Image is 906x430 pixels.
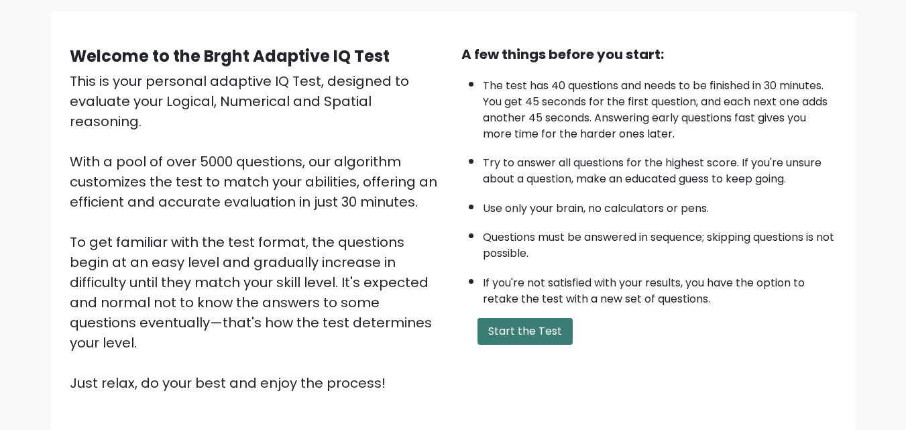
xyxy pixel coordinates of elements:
li: If you're not satisfied with your results, you have the option to retake the test with a new set ... [483,268,837,307]
li: Questions must be answered in sequence; skipping questions is not possible. [483,223,837,262]
div: A few things before you start: [461,44,837,64]
li: The test has 40 questions and needs to be finished in 30 minutes. You get 45 seconds for the firs... [483,71,837,142]
li: Use only your brain, no calculators or pens. [483,194,837,217]
li: Try to answer all questions for the highest score. If you're unsure about a question, make an edu... [483,148,837,187]
div: This is your personal adaptive IQ Test, designed to evaluate your Logical, Numerical and Spatial ... [70,71,445,393]
button: Start the Test [477,318,573,345]
b: Welcome to the Brght Adaptive IQ Test [70,45,390,67]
